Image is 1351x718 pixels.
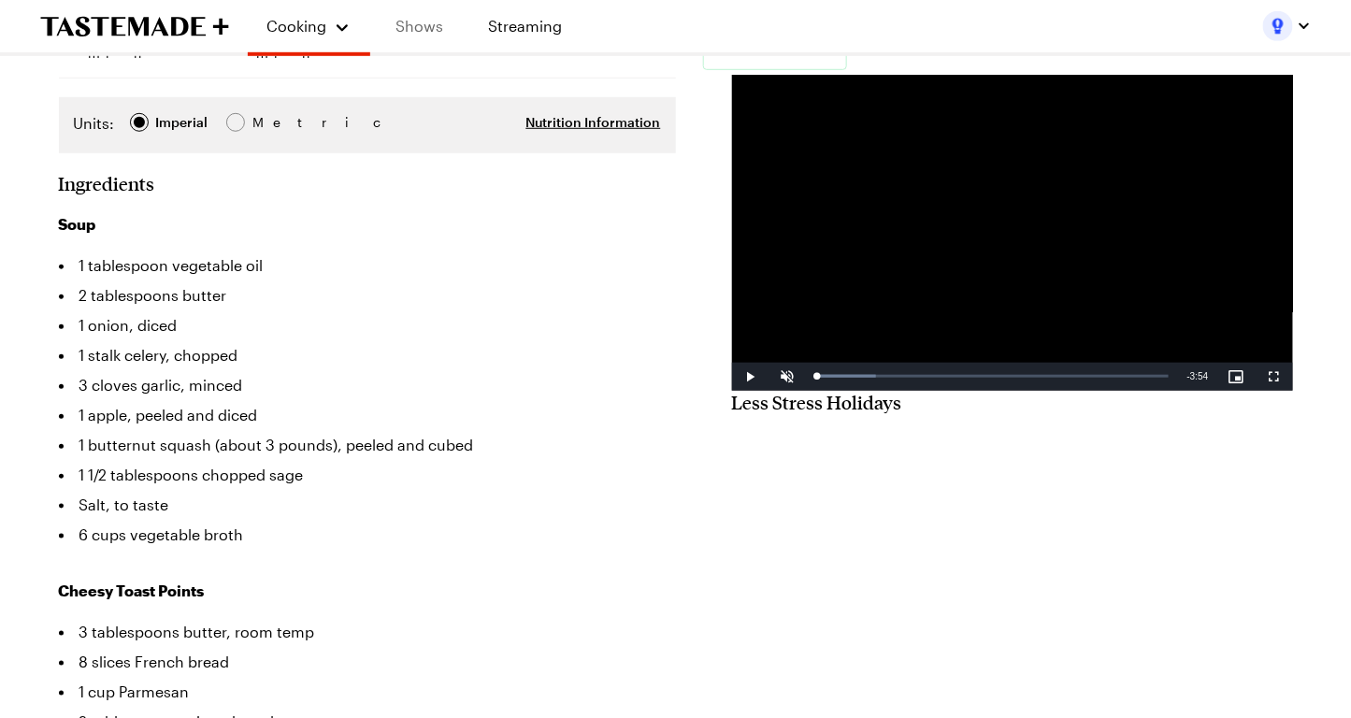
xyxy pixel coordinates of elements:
span: 3:54 [1190,371,1208,381]
span: Metric [252,112,294,133]
h3: Cheesy Toast Points [59,580,676,602]
li: 1 cup Parmesan [59,677,676,707]
span: Cooking [266,17,326,35]
button: Nutrition Information [526,113,661,132]
div: Imperial [156,112,208,133]
li: 1 1/2 tablespoons chopped sage [59,460,676,490]
label: Units: [74,112,115,135]
div: Metric [252,112,292,133]
span: Imperial [156,112,209,133]
button: Fullscreen [1256,363,1293,391]
h2: Ingredients [59,172,155,194]
div: Progress Bar [816,375,1169,378]
img: Profile picture [1263,11,1293,41]
li: 1 apple, peeled and diced [59,400,676,430]
li: 1 butternut squash (about 3 pounds), peeled and cubed [59,430,676,460]
button: Picture-in-Picture [1218,363,1256,391]
h2: Less Stress Holidays [732,391,1293,413]
h3: Soup [59,213,676,236]
li: 1 tablespoon vegetable oil [59,251,676,280]
button: Cooking [266,7,352,45]
li: 1 onion, diced [59,310,676,340]
li: Salt, to taste [59,490,676,520]
li: 2 tablespoons butter [59,280,676,310]
video-js: Video Player [732,75,1293,391]
li: 3 cloves garlic, minced [59,370,676,400]
li: 1 stalk celery, chopped [59,340,676,370]
button: Play [732,363,769,391]
span: - [1187,371,1190,381]
button: Unmute [769,363,807,391]
button: Profile picture [1263,11,1312,41]
a: To Tastemade Home Page [40,16,229,37]
li: 8 slices French bread [59,647,676,677]
li: 6 cups vegetable broth [59,520,676,550]
div: Imperial Metric [74,112,292,138]
li: 3 tablespoons butter, room temp [59,617,676,647]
